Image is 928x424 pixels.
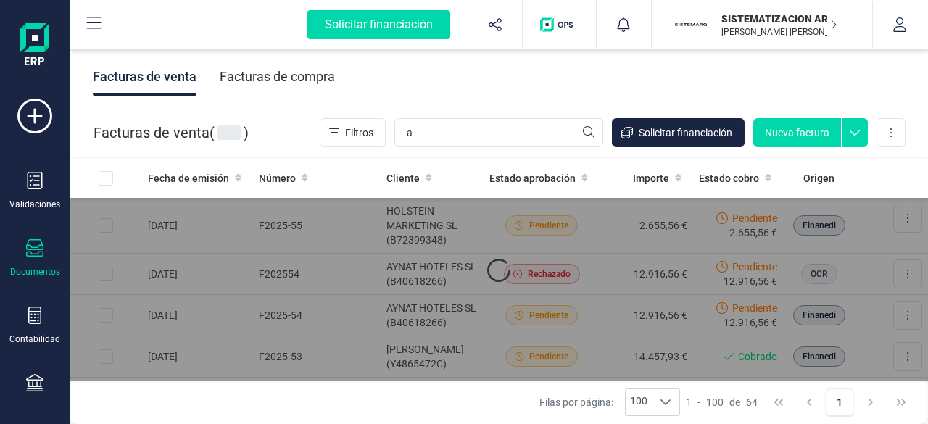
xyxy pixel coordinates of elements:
button: Solicitar financiación [290,1,468,48]
img: Logo de OPS [540,17,579,32]
span: Importe [633,171,669,186]
div: Row Selected 74d433d0-4b51-46b1-ac5c-9d6c7723227c [99,218,113,233]
button: Previous Page [795,388,823,416]
div: Validaciones [9,199,60,210]
div: Facturas de venta [93,58,196,96]
button: Page 1 [826,388,853,416]
div: Documentos [10,266,60,278]
span: Cliente [386,171,420,186]
div: Solicitar financiación [307,10,450,39]
button: SISISTEMATIZACION ARQUITECTONICA EN REFORMAS SL[PERSON_NAME] [PERSON_NAME] [669,1,855,48]
div: All items unselected [99,171,113,186]
span: Número [259,171,296,186]
span: Estado cobro [699,171,759,186]
span: 1 [686,395,692,410]
span: Solicitar financiación [639,125,732,140]
button: Last Page [887,388,915,416]
p: [PERSON_NAME] [PERSON_NAME] [721,26,837,38]
span: 100 [626,389,652,415]
span: Fecha de emisión [148,171,229,186]
div: Row Selected f8b667ce-e06a-4f28-aa4c-68b956994cba [99,308,113,323]
div: Facturas de venta ( ) [94,118,249,147]
span: de [729,395,740,410]
button: Logo de OPS [531,1,587,48]
button: Nueva factura [753,118,841,147]
span: Filtros [345,125,373,140]
img: SI [675,9,707,41]
div: Facturas de compra [220,58,335,96]
p: SISTEMATIZACION ARQUITECTONICA EN REFORMAS SL [721,12,837,26]
div: Row Selected 6e638858-d473-4c79-a7a4-d148589ad458 [99,349,113,364]
div: Filas por página: [539,388,680,416]
span: 64 [746,395,758,410]
span: Origen [803,171,834,186]
span: 100 [706,395,724,410]
div: Row Selected e13e38e7-22b0-4633-a262-d2f7e652f4fd [99,267,113,281]
button: Solicitar financiación [612,118,745,147]
button: Next Page [857,388,884,416]
span: Estado aprobación [489,171,576,186]
input: Buscar... [394,118,603,147]
div: Contabilidad [9,333,60,345]
button: First Page [765,388,792,416]
button: Filtros [320,118,386,147]
div: - [686,395,758,410]
img: Logo Finanedi [20,23,49,70]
